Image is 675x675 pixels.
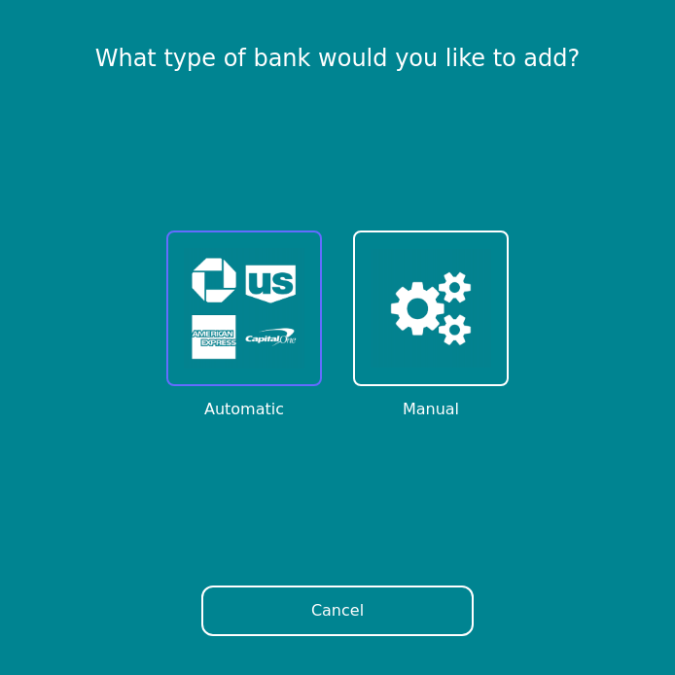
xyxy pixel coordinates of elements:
[403,398,459,421] span: Manual
[204,398,284,421] span: Automatic
[201,586,474,636] button: Cancel
[371,248,491,369] img: Manual Bank
[184,248,304,369] img: Automatic Bank
[95,43,581,74] h1: What type of bank would you like to add?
